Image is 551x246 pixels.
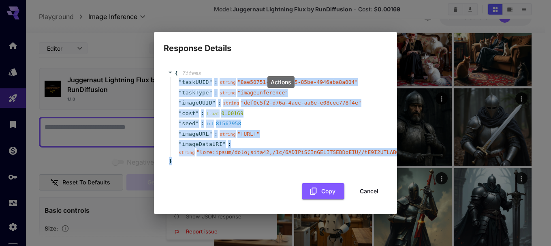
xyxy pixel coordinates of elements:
span: " [179,131,182,137]
span: float [206,111,220,116]
span: " 8ae50751-6df1-4ac5-85be-4946aba8a004 " [237,79,358,85]
span: " [URL] " [237,131,260,137]
span: : [214,89,218,97]
span: taskType [182,89,209,97]
span: imageDataURI [182,140,222,148]
span: " [209,90,212,96]
span: seed [182,120,195,128]
span: " [209,79,212,85]
span: " def0c5f2-d76a-4aec-aa8e-e08cec778f4e " [241,100,361,106]
div: 0.00169 [206,109,243,118]
span: " [212,100,216,106]
span: " [179,79,182,85]
span: : [201,109,204,118]
span: string [220,80,236,85]
span: string [223,101,239,106]
span: " [179,120,182,126]
span: " [196,110,199,116]
button: Cancel [351,183,387,200]
span: : [214,130,218,138]
span: imageUUID [182,99,212,107]
span: : [218,99,221,107]
span: " [179,100,182,106]
div: Actions [267,76,295,88]
span: string [220,90,236,96]
span: int [206,121,214,126]
span: 7 item s [182,70,201,76]
span: : [214,78,218,86]
span: " [196,120,199,126]
span: " [179,90,182,96]
div: 81567958 [206,120,241,128]
span: imageURL [182,130,209,138]
span: string [220,132,236,137]
span: : [201,120,204,128]
span: string [179,150,195,155]
span: : [228,140,231,148]
span: } [168,157,172,165]
span: " [209,131,212,137]
span: " [179,141,182,147]
span: " imageInference " [237,90,288,96]
span: cost [182,109,195,118]
span: { [175,69,178,77]
span: " [222,141,226,147]
span: taskUUID [182,78,209,86]
h2: Response Details [154,32,397,55]
span: " [179,110,182,116]
button: Copy [302,183,344,200]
